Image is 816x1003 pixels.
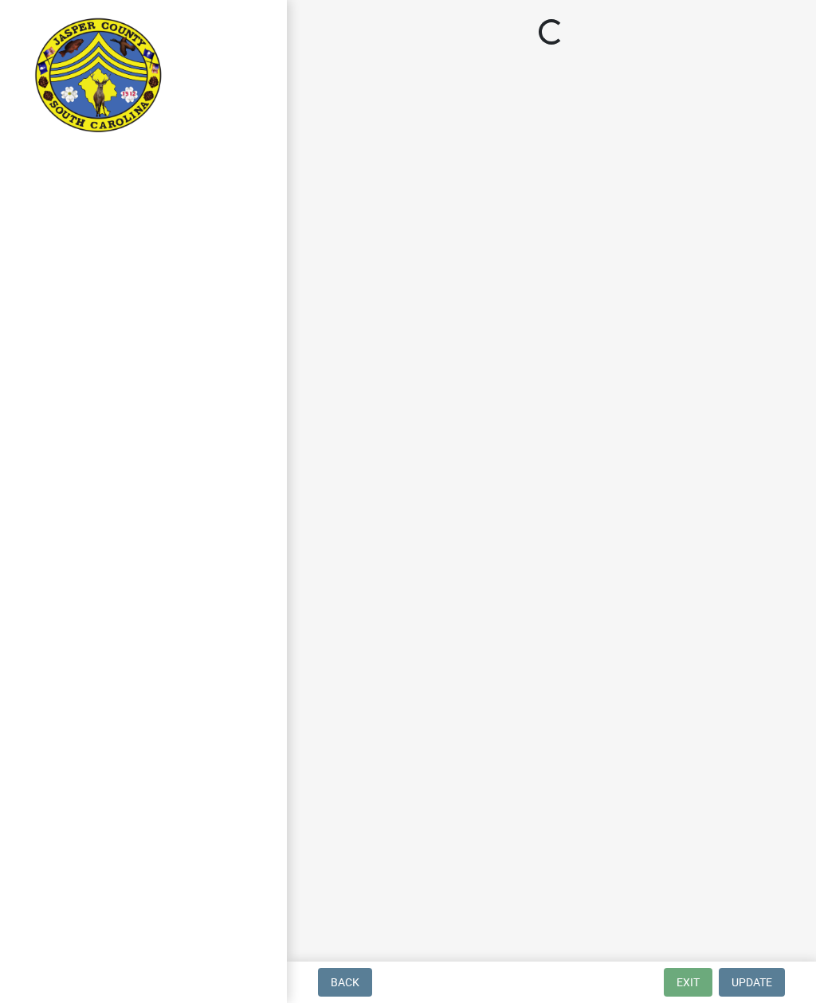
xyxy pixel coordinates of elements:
[331,976,359,989] span: Back
[732,976,772,989] span: Update
[32,17,165,136] img: Jasper County, South Carolina
[664,968,712,997] button: Exit
[719,968,785,997] button: Update
[318,968,372,997] button: Back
